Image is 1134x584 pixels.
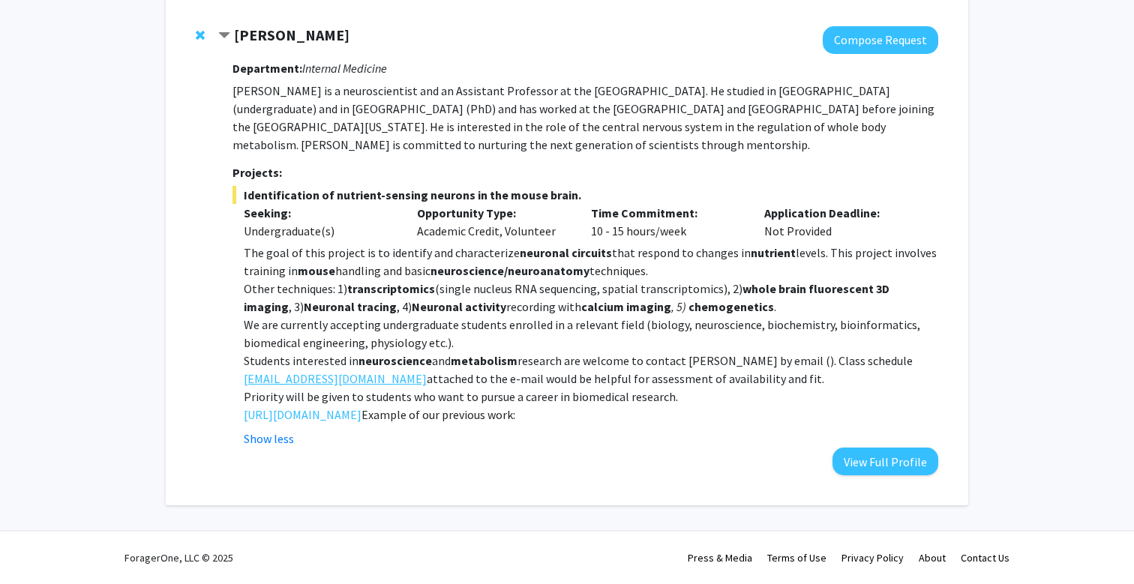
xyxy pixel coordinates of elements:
[304,299,397,314] strong: Neuronal tracing
[244,204,395,222] p: Seeking:
[358,353,432,368] strong: neuroscience
[244,388,938,406] p: Priority will be given to students who want to pursue a career in biomedical research.
[520,245,612,260] strong: neuronal circuits
[244,430,294,448] button: Show less
[753,204,927,240] div: Not Provided
[244,244,938,280] p: The goal of this project is to identify and characterize that respond to changes in levels. This ...
[11,517,64,573] iframe: Chat
[244,280,938,316] p: Other techniques: 1) (single nucleus RNA sequencing, spatial transcriptomics), 2) , 3) , 4) recor...
[961,551,1009,565] a: Contact Us
[244,406,361,424] a: [URL][DOMAIN_NAME]
[302,61,387,76] i: Internal Medicine
[232,186,938,204] span: Identification of nutrient-sensing neurons in the mouse brain.
[244,406,938,424] p: Example of our previous work:
[218,30,230,42] span: Contract Ioannis Papazoglou Bookmark
[686,299,774,314] strong: chemogenetics
[406,204,580,240] div: Academic Credit, Volunteer
[764,204,916,222] p: Application Deadline:
[232,82,938,154] p: [PERSON_NAME] is a neuroscientist and an Assistant Professor at the [GEOGRAPHIC_DATA]. He studied...
[417,204,568,222] p: Opportunity Type:
[841,551,904,565] a: Privacy Policy
[688,551,752,565] a: Press & Media
[196,29,205,41] span: Remove Ioannis Papazoglou from bookmarks
[919,551,946,565] a: About
[767,551,826,565] a: Terms of Use
[751,245,796,260] strong: nutrient
[244,370,427,388] a: [EMAIL_ADDRESS][DOMAIN_NAME]
[298,263,335,278] strong: mouse
[234,25,349,44] strong: [PERSON_NAME]
[412,299,506,314] strong: Neuronal activity
[451,353,517,368] strong: metabolism
[244,222,395,240] div: Undergraduate(s)
[832,448,938,475] button: View Full Profile
[244,352,938,388] p: Students interested in and research are welcome to contact [PERSON_NAME] by email ( ). Class sche...
[430,263,589,278] strong: neuroscience/neuroanatomy
[347,281,435,296] strong: transcriptomics
[232,119,886,152] span: e is interested in the role of the central nervous system in the regulation of whole body metabol...
[124,532,233,584] div: ForagerOne, LLC © 2025
[671,299,686,314] em: , 5)
[580,204,754,240] div: 10 - 15 hours/week
[823,26,938,54] button: Compose Request to Ioannis Papazoglou
[232,165,282,180] strong: Projects:
[591,204,742,222] p: Time Commitment:
[232,61,302,76] strong: Department:
[244,316,938,352] p: We are currently accepting undergraduate students enrolled in a relevant field (biology, neurosci...
[581,299,671,314] strong: calcium imaging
